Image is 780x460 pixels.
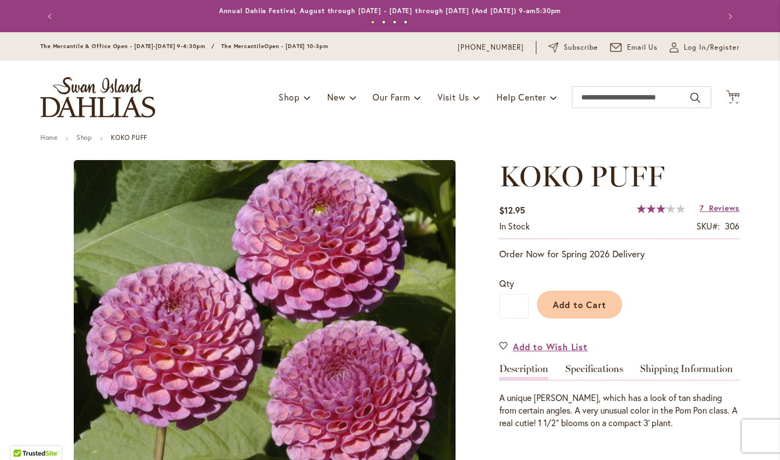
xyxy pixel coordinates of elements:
[718,5,740,27] button: Next
[700,203,740,213] a: 7 Reviews
[537,291,622,319] button: Add to Cart
[279,91,300,103] span: Shop
[499,247,740,261] p: Order Now for Spring 2026 Delivery
[393,20,397,24] button: 3 of 4
[499,340,588,353] a: Add to Wish List
[404,20,407,24] button: 4 of 4
[499,204,525,216] span: $12.95
[499,364,740,429] div: Detailed Product Info
[499,220,530,233] div: Availability
[373,91,410,103] span: Our Farm
[499,159,665,193] span: KOKO PUFF
[499,392,740,429] div: A unique [PERSON_NAME], which has a look of tan shading from certain angles. A very unusual color...
[548,42,598,53] a: Subscribe
[725,220,740,233] div: 306
[40,133,57,141] a: Home
[610,42,658,53] a: Email Us
[40,43,264,50] span: The Mercantile & Office Open - [DATE]-[DATE] 9-4:30pm / The Mercantile
[700,203,704,213] span: 7
[40,5,62,27] button: Previous
[327,91,345,103] span: New
[726,90,740,105] button: 1
[499,364,548,380] a: Description
[684,42,740,53] span: Log In/Register
[564,42,598,53] span: Subscribe
[111,133,147,141] strong: KOKO PUFF
[696,220,720,232] strong: SKU
[709,203,740,213] span: Reviews
[553,299,607,310] span: Add to Cart
[670,42,740,53] a: Log In/Register
[497,91,546,103] span: Help Center
[458,42,524,53] a: [PHONE_NUMBER]
[40,77,155,117] a: store logo
[76,133,92,141] a: Shop
[640,364,733,380] a: Shipping Information
[382,20,386,24] button: 2 of 4
[627,42,658,53] span: Email Us
[499,220,530,232] span: In stock
[637,204,685,213] div: 62%
[565,364,623,380] a: Specifications
[371,20,375,24] button: 1 of 4
[513,340,588,353] span: Add to Wish List
[219,7,562,15] a: Annual Dahlia Festival, August through [DATE] - [DATE] through [DATE] (And [DATE]) 9-am5:30pm
[438,91,469,103] span: Visit Us
[731,96,734,103] span: 1
[264,43,328,50] span: Open - [DATE] 10-3pm
[499,278,514,289] span: Qty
